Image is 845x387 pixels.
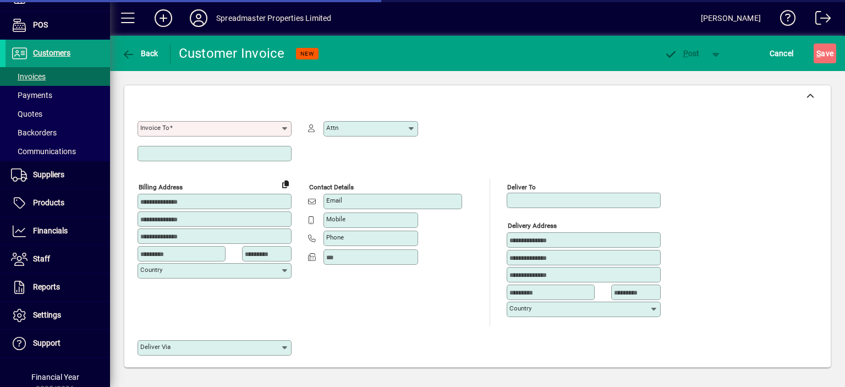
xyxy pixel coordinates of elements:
a: Suppliers [6,161,110,189]
a: Financials [6,217,110,245]
span: S [816,49,821,58]
div: Customer Invoice [179,45,285,62]
a: Reports [6,274,110,301]
mat-label: Deliver via [140,343,171,351]
span: Customers [33,48,70,57]
a: Products [6,189,110,217]
a: Settings [6,302,110,329]
mat-label: Country [140,266,162,274]
div: Spreadmaster Properties Limited [216,9,331,27]
button: Add [146,8,181,28]
span: Communications [11,147,76,156]
mat-label: Invoice To [140,124,169,132]
span: Staff [33,254,50,263]
a: Support [6,330,110,357]
span: Settings [33,310,61,319]
div: [PERSON_NAME] [701,9,761,27]
button: Post [659,43,705,63]
a: Backorders [6,123,110,142]
span: Quotes [11,110,42,118]
span: Financials [33,226,68,235]
span: Support [33,339,61,347]
button: Cancel [767,43,797,63]
span: Back [122,49,158,58]
app-page-header-button: Back [110,43,171,63]
a: Communications [6,142,110,161]
a: Quotes [6,105,110,123]
a: Logout [807,2,831,38]
span: Products [33,198,64,207]
span: ost [664,49,700,58]
mat-label: Attn [326,124,338,132]
a: Staff [6,246,110,273]
a: Invoices [6,67,110,86]
a: POS [6,12,110,39]
span: P [683,49,688,58]
mat-label: Country [509,304,531,312]
span: Financial Year [31,373,79,381]
button: Profile [181,8,216,28]
span: Cancel [770,45,794,62]
button: Save [814,43,836,63]
span: ave [816,45,833,62]
a: Payments [6,86,110,105]
button: Back [119,43,161,63]
span: Suppliers [33,170,64,179]
span: Backorders [11,128,57,137]
span: Payments [11,91,52,100]
span: NEW [300,50,314,57]
span: Reports [33,282,60,291]
span: Invoices [11,72,46,81]
a: Knowledge Base [772,2,796,38]
span: POS [33,20,48,29]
